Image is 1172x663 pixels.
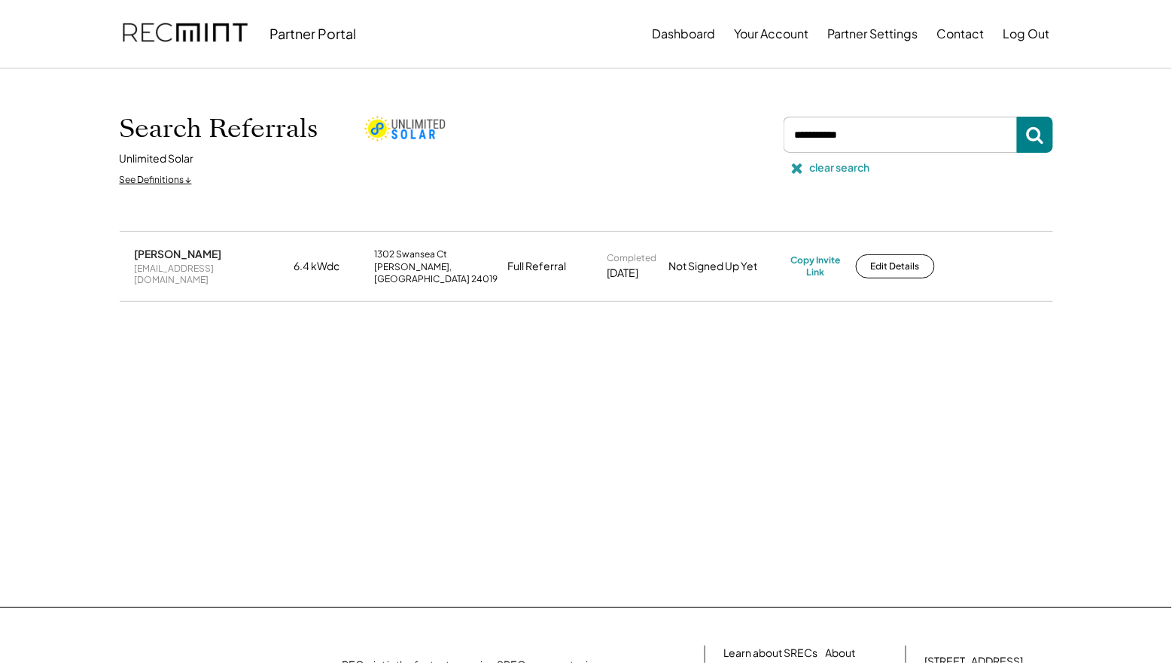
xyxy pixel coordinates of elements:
a: About [826,646,856,661]
div: 1302 Swansea Ct [375,248,448,260]
button: Your Account [735,19,809,49]
button: Contact [937,19,985,49]
button: Dashboard [653,19,716,49]
h1: Search Referrals [120,113,318,144]
div: Partner Portal [270,25,357,42]
img: unlimited-solar.png [364,115,446,143]
div: [DATE] [607,266,639,281]
a: Learn about SRECs [724,646,818,661]
div: Copy Invite Link [791,254,841,278]
div: Completed [607,252,657,264]
div: Not Signed Up Yet [669,259,782,274]
img: recmint-logotype%403x.png [123,8,248,59]
div: Full Referral [508,259,567,274]
div: [PERSON_NAME], [GEOGRAPHIC_DATA] 24019 [375,261,499,284]
div: Unlimited Solar [120,151,194,166]
div: See Definitions ↓ [120,174,192,187]
div: 6.4 kWdc [294,259,366,274]
button: Log Out [1003,19,1050,49]
div: [PERSON_NAME] [135,247,222,260]
div: clear search [810,160,870,175]
button: Partner Settings [828,19,918,49]
button: Edit Details [856,254,935,278]
div: [EMAIL_ADDRESS][DOMAIN_NAME] [135,263,285,286]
